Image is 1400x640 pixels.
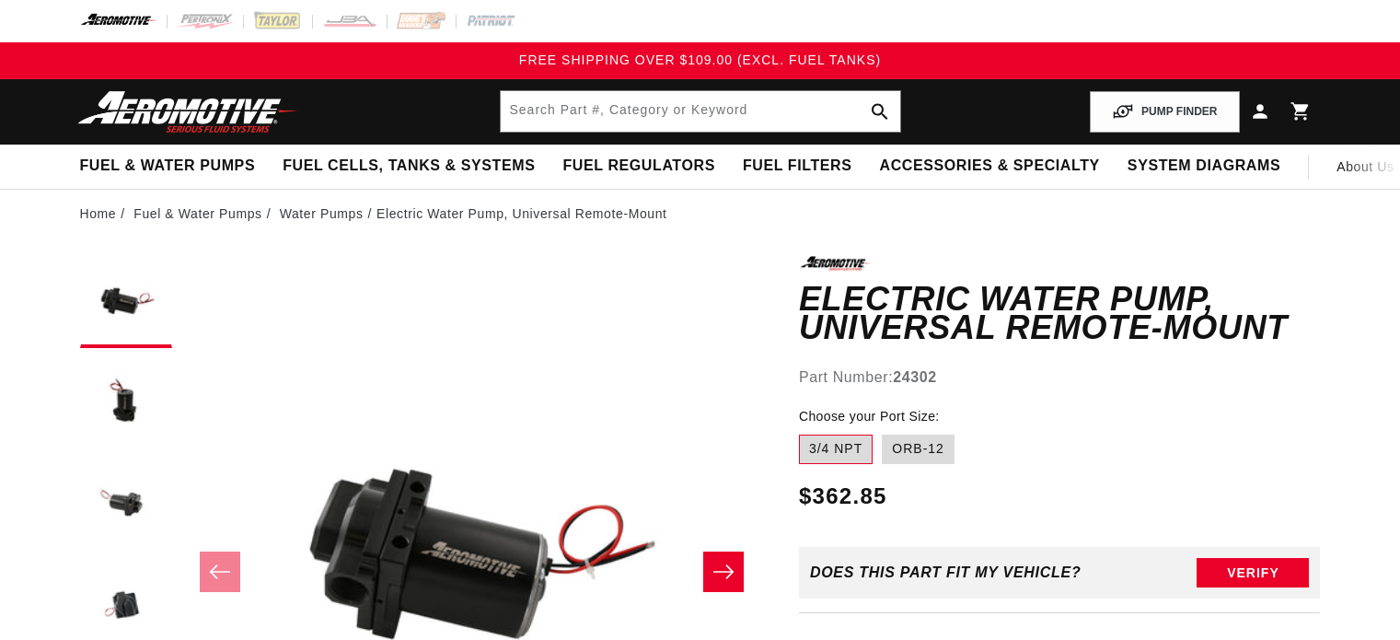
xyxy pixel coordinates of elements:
[73,90,303,134] img: Aeromotive
[283,157,535,176] span: Fuel Cells, Tanks & Systems
[1336,159,1394,174] span: About Us
[880,157,1100,176] span: Accessories & Specialty
[1197,558,1309,588] button: Verify
[80,357,172,449] button: Load image 2 in gallery view
[200,552,240,592] button: Slide left
[882,435,955,464] label: ORB-12
[80,157,256,176] span: Fuel & Water Pumps
[743,157,852,176] span: Fuel Filters
[893,369,937,385] strong: 24302
[1114,145,1294,188] summary: System Diagrams
[80,256,172,348] button: Load image 1 in gallery view
[799,480,887,513] span: $362.85
[66,145,270,188] summary: Fuel & Water Pumps
[269,145,549,188] summary: Fuel Cells, Tanks & Systems
[799,285,1321,343] h1: Electric Water Pump, Universal Remote-Mount
[501,91,900,132] input: Search by Part Number, Category or Keyword
[1090,91,1239,133] button: PUMP FINDER
[1128,157,1280,176] span: System Diagrams
[860,91,900,132] button: search button
[810,564,1082,581] div: Does This part fit My vehicle?
[799,407,942,426] legend: Choose your Port Size:
[703,552,744,592] button: Slide right
[80,204,117,224] a: Home
[866,145,1114,188] summary: Accessories & Specialty
[376,204,666,224] li: Electric Water Pump, Universal Remote-Mount
[729,145,866,188] summary: Fuel Filters
[133,204,261,224] a: Fuel & Water Pumps
[799,435,873,464] label: 3/4 NPT
[80,459,172,551] button: Load image 3 in gallery view
[80,204,1321,224] nav: breadcrumbs
[549,145,728,188] summary: Fuel Regulators
[280,204,364,224] a: Water Pumps
[799,366,1321,390] div: Part Number:
[519,52,881,67] span: FREE SHIPPING OVER $109.00 (EXCL. FUEL TANKS)
[562,157,714,176] span: Fuel Regulators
